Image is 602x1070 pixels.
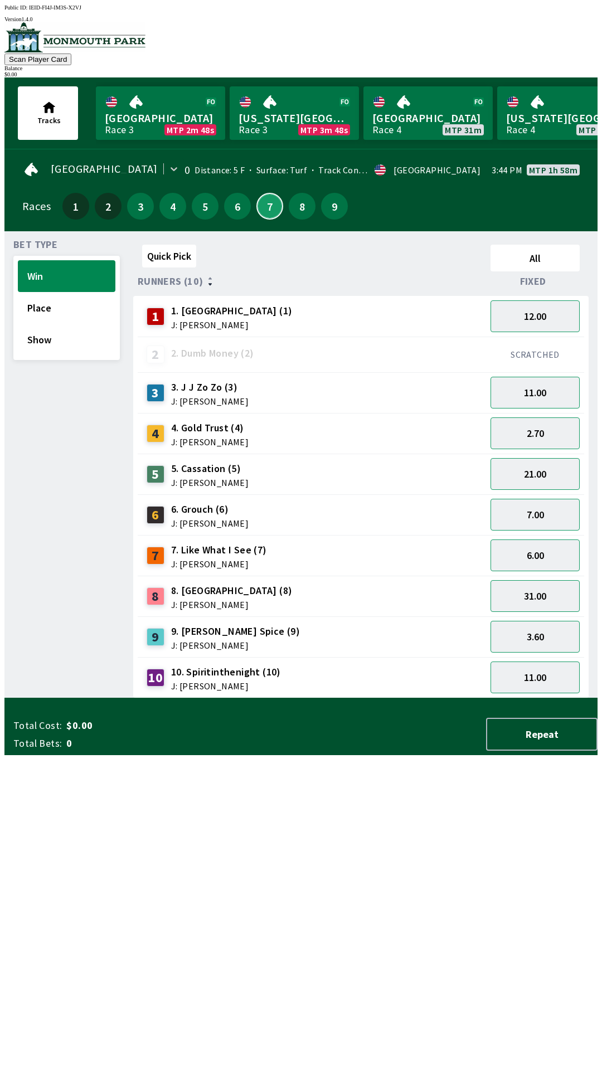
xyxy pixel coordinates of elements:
span: [GEOGRAPHIC_DATA] [372,111,484,125]
span: Fixed [520,277,546,286]
span: 3 [130,202,151,210]
span: J: [PERSON_NAME] [171,519,249,528]
button: 6 [224,193,251,220]
span: 6. Grouch (6) [171,502,249,517]
div: 7 [147,547,164,565]
button: 21.00 [491,458,580,490]
span: J: [PERSON_NAME] [171,437,249,446]
span: Bet Type [13,240,57,249]
span: Tracks [37,115,61,125]
div: SCRATCHED [491,349,580,360]
button: 7 [256,193,283,220]
div: 6 [147,506,164,524]
div: Races [22,202,51,211]
span: 7.00 [527,508,544,521]
div: Version 1.4.0 [4,16,598,22]
button: 6.00 [491,539,580,571]
div: 4 [147,425,164,442]
span: 3:44 PM [492,166,522,174]
span: 11.00 [524,386,546,399]
div: [GEOGRAPHIC_DATA] [394,166,480,174]
span: 8 [292,202,313,210]
div: 9 [147,628,164,646]
span: 6 [227,202,248,210]
button: 12.00 [491,300,580,332]
span: 1. [GEOGRAPHIC_DATA] (1) [171,304,293,318]
span: 10. Spiritinthenight (10) [171,665,281,679]
button: 3.60 [491,621,580,653]
div: 8 [147,587,164,605]
span: Total Cost: [13,719,62,732]
div: 2 [147,346,164,363]
span: [US_STATE][GEOGRAPHIC_DATA] [239,111,350,125]
span: IEID-FI4J-IM3S-X2VJ [29,4,81,11]
div: Race 4 [506,125,535,134]
span: J: [PERSON_NAME] [171,641,300,650]
span: 12.00 [524,310,546,323]
div: Public ID: [4,4,598,11]
img: venue logo [4,22,145,52]
div: Race 3 [105,125,134,134]
button: 4 [159,193,186,220]
span: Quick Pick [147,250,191,262]
button: 2 [95,193,122,220]
span: 5 [195,202,216,210]
span: 2. Dumb Money (2) [171,346,254,361]
div: 3 [147,384,164,402]
span: Runners (10) [138,277,203,286]
button: 11.00 [491,662,580,693]
div: 5 [147,465,164,483]
button: All [491,245,580,271]
div: 10 [147,669,164,687]
span: MTP 31m [445,125,482,134]
button: 9 [321,193,348,220]
span: All [496,252,575,265]
span: J: [PERSON_NAME] [171,320,293,329]
div: 1 [147,308,164,325]
button: 7.00 [491,499,580,531]
span: 6.00 [527,549,544,562]
span: 7. Like What I See (7) [171,543,267,557]
span: Repeat [496,728,588,741]
span: 2.70 [527,427,544,440]
span: $0.00 [66,719,242,732]
button: 3 [127,193,154,220]
span: 5. Cassation (5) [171,461,249,476]
span: Win [27,270,106,283]
span: Track Condition: Firm [307,164,405,176]
div: 0 [185,166,190,174]
button: 31.00 [491,580,580,612]
span: Surface: Turf [245,164,307,176]
span: 3.60 [527,630,544,643]
span: MTP 3m 48s [300,125,348,134]
span: 1 [65,202,86,210]
span: Distance: 5 F [195,164,245,176]
div: $ 0.00 [4,71,598,77]
div: Runners (10) [138,276,486,287]
span: 4. Gold Trust (4) [171,421,249,435]
span: 9 [324,202,345,210]
a: [GEOGRAPHIC_DATA]Race 4MTP 31m [363,86,493,140]
button: 2.70 [491,417,580,449]
button: Tracks [18,86,78,140]
span: Place [27,301,106,314]
span: 3. J J Zo Zo (3) [171,380,249,395]
button: 11.00 [491,377,580,408]
span: 8. [GEOGRAPHIC_DATA] (8) [171,583,293,598]
a: [GEOGRAPHIC_DATA]Race 3MTP 2m 48s [96,86,225,140]
span: [GEOGRAPHIC_DATA] [51,164,158,173]
button: Repeat [486,718,598,751]
div: Balance [4,65,598,71]
span: [GEOGRAPHIC_DATA] [105,111,216,125]
button: Place [18,292,115,324]
span: J: [PERSON_NAME] [171,600,293,609]
span: Show [27,333,106,346]
button: Win [18,260,115,292]
button: Show [18,324,115,356]
span: 11.00 [524,671,546,684]
span: J: [PERSON_NAME] [171,560,267,568]
div: Fixed [486,276,584,287]
button: Scan Player Card [4,53,71,65]
span: 31.00 [524,590,546,602]
div: Race 3 [239,125,268,134]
